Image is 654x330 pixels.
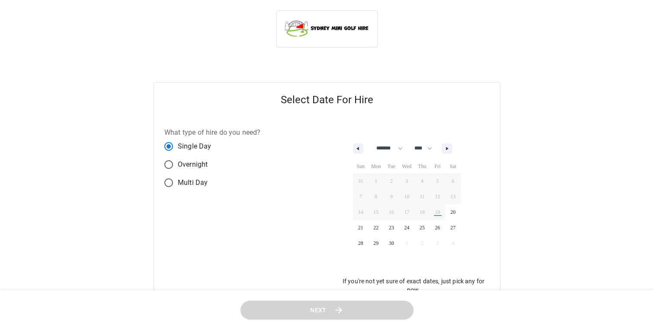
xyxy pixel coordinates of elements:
[384,189,399,204] button: 9
[445,220,461,235] button: 27
[404,189,409,204] span: 10
[435,189,440,204] span: 12
[450,204,455,220] span: 20
[436,173,439,189] span: 5
[389,220,394,235] span: 23
[420,189,425,204] span: 11
[390,189,393,204] span: 9
[445,204,461,220] button: 20
[435,204,440,220] span: 19
[399,173,415,189] button: 3
[375,173,377,189] span: 1
[178,159,208,170] span: Overnight
[178,178,208,188] span: Multi Day
[390,173,393,189] span: 2
[430,173,446,189] button: 5
[384,204,399,220] button: 16
[404,204,409,220] span: 17
[414,204,430,220] button: 18
[404,220,409,235] span: 24
[369,220,384,235] button: 22
[310,305,327,316] span: Next
[445,173,461,189] button: 6
[399,204,415,220] button: 17
[353,235,369,251] button: 28
[369,159,384,173] span: Mon
[284,18,370,38] img: Sydney Mini Golf Hire logo
[450,189,455,204] span: 13
[369,189,384,204] button: 8
[430,220,446,235] button: 26
[359,189,362,204] span: 7
[414,159,430,173] span: Thu
[445,159,461,173] span: Sat
[353,220,369,235] button: 21
[358,204,363,220] span: 14
[430,189,446,204] button: 12
[452,173,454,189] span: 6
[399,189,415,204] button: 10
[373,204,378,220] span: 15
[353,189,369,204] button: 7
[420,220,425,235] span: 25
[373,220,378,235] span: 22
[375,189,377,204] span: 8
[420,204,425,220] span: 18
[450,220,455,235] span: 27
[164,127,261,137] label: What type of hire do you need?
[384,173,399,189] button: 2
[384,220,399,235] button: 23
[421,173,423,189] span: 4
[414,220,430,235] button: 25
[240,301,414,320] button: Next
[358,220,363,235] span: 21
[337,277,490,294] p: If you're not yet sure of exact dates, just pick any for now.
[178,141,212,152] span: Single Day
[358,235,363,251] span: 28
[435,220,440,235] span: 26
[399,159,415,173] span: Wed
[384,159,399,173] span: Tue
[154,82,500,117] h5: Select Date For Hire
[353,204,369,220] button: 14
[405,173,408,189] span: 3
[430,204,446,220] button: 19
[445,189,461,204] button: 13
[384,235,399,251] button: 30
[399,220,415,235] button: 24
[389,235,394,251] span: 30
[369,235,384,251] button: 29
[353,159,369,173] span: Sun
[373,235,378,251] span: 29
[414,173,430,189] button: 4
[369,204,384,220] button: 15
[369,173,384,189] button: 1
[389,204,394,220] span: 16
[430,159,446,173] span: Fri
[414,189,430,204] button: 11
